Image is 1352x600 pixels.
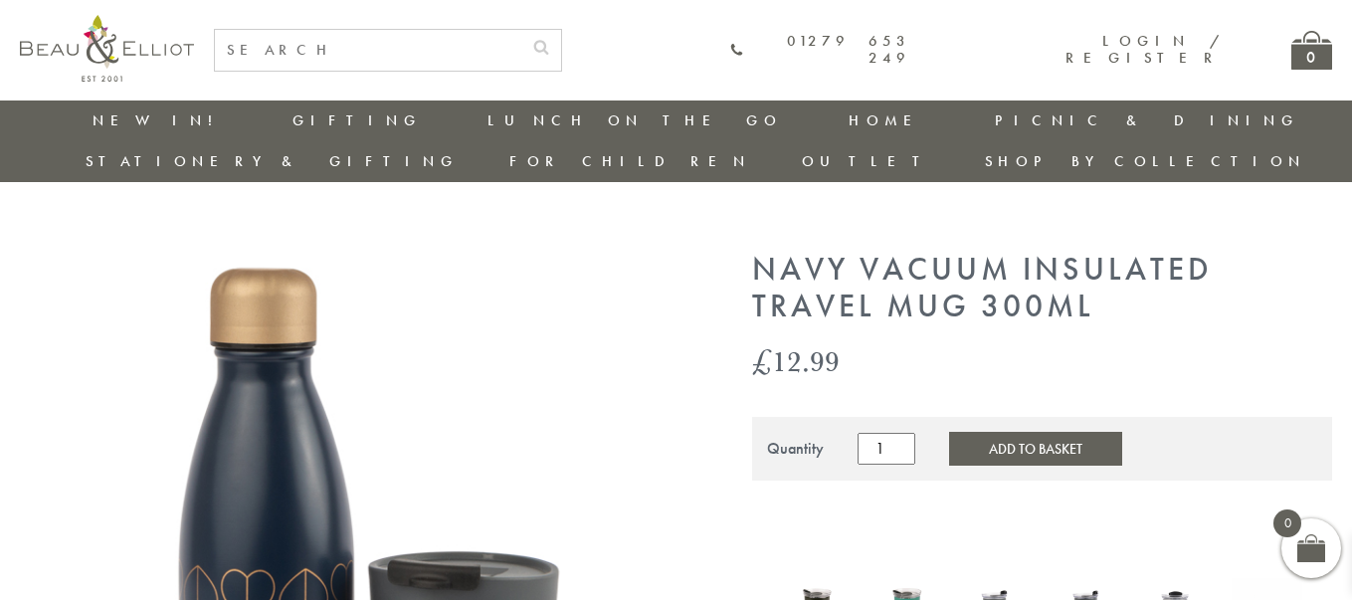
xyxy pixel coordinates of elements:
[86,151,459,171] a: Stationery & Gifting
[752,340,840,381] bdi: 12.99
[730,33,911,68] a: 01279 653 249
[1291,31,1332,70] a: 0
[1065,31,1222,68] a: Login / Register
[858,433,915,465] input: Product quantity
[1273,509,1301,537] span: 0
[487,110,782,130] a: Lunch On The Go
[949,432,1122,466] button: Add to Basket
[93,110,226,130] a: New in!
[752,252,1332,325] h1: Navy Vacuum Insulated Travel Mug 300ml
[748,493,1336,539] iframe: Secure express checkout frame
[20,15,194,82] img: logo
[995,110,1299,130] a: Picnic & Dining
[849,110,928,130] a: Home
[292,110,422,130] a: Gifting
[802,151,934,171] a: Outlet
[509,151,751,171] a: For Children
[767,440,824,458] div: Quantity
[985,151,1306,171] a: Shop by collection
[215,30,521,71] input: SEARCH
[752,340,772,381] span: £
